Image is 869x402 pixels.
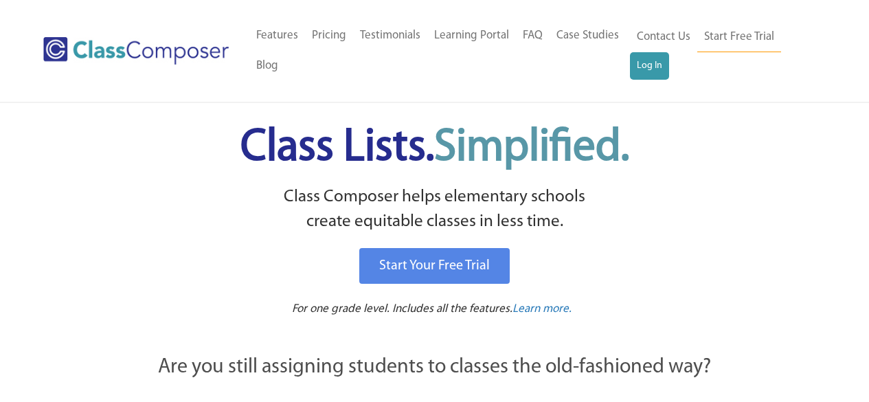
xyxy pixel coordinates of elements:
[516,21,550,51] a: FAQ
[427,21,516,51] a: Learning Portal
[512,303,572,315] span: Learn more.
[353,21,427,51] a: Testimonials
[630,22,697,52] a: Contact Us
[550,21,626,51] a: Case Studies
[82,185,787,235] p: Class Composer helps elementary schools create equitable classes in less time.
[697,22,781,53] a: Start Free Trial
[434,126,629,170] span: Simplified.
[630,52,669,80] a: Log In
[305,21,353,51] a: Pricing
[630,22,815,80] nav: Header Menu
[84,353,785,383] p: Are you still assigning students to classes the old-fashioned way?
[512,301,572,318] a: Learn more.
[240,126,629,170] span: Class Lists.
[249,51,285,81] a: Blog
[379,259,490,273] span: Start Your Free Trial
[249,21,630,81] nav: Header Menu
[43,37,229,65] img: Class Composer
[359,248,510,284] a: Start Your Free Trial
[292,303,512,315] span: For one grade level. Includes all the features.
[249,21,305,51] a: Features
